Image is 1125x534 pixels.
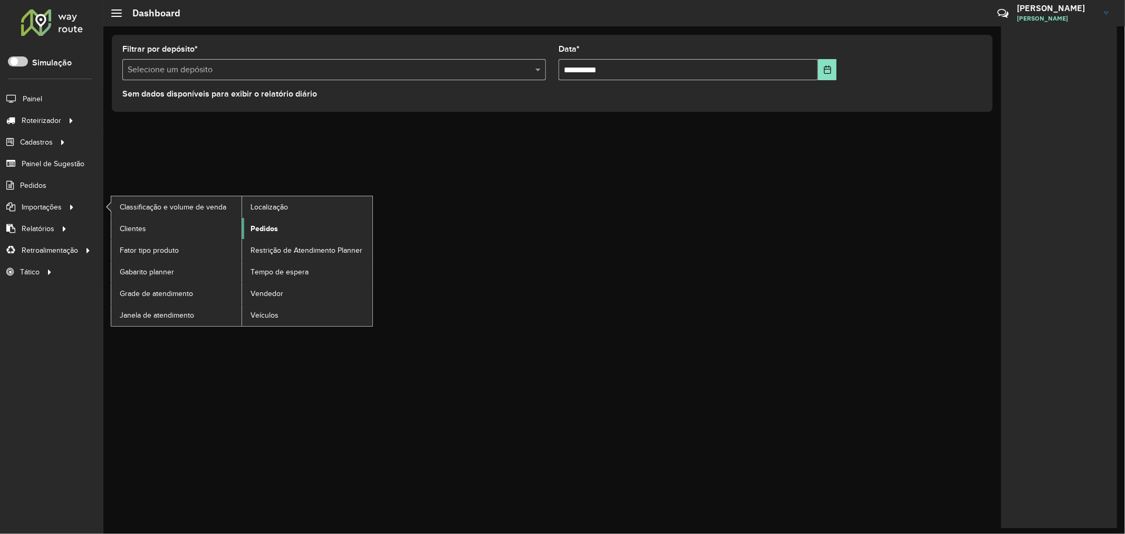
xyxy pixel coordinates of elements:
h2: Dashboard [122,7,180,19]
a: Localização [242,196,372,217]
a: Contato Rápido [992,2,1014,25]
span: Vendedor [251,288,283,299]
span: Clientes [120,223,146,234]
a: Clientes [111,218,242,239]
span: Tempo de espera [251,266,309,278]
label: Filtrar por depósito [122,43,198,55]
span: Retroalimentação [22,245,78,256]
span: Importações [22,202,62,213]
span: Restrição de Atendimento Planner [251,245,362,256]
span: Pedidos [20,180,46,191]
h3: [PERSON_NAME] [1017,3,1096,13]
span: Fator tipo produto [120,245,179,256]
span: Roteirizador [22,115,61,126]
span: Veículos [251,310,278,321]
a: Fator tipo produto [111,240,242,261]
a: Restrição de Atendimento Planner [242,240,372,261]
span: Cadastros [20,137,53,148]
span: Relatórios [22,223,54,234]
span: Pedidos [251,223,278,234]
a: Veículos [242,304,372,326]
a: Pedidos [242,218,372,239]
span: Painel [23,93,42,104]
a: Gabarito planner [111,261,242,282]
span: Janela de atendimento [120,310,194,321]
span: Tático [20,266,40,278]
label: Data [559,43,580,55]
button: Choose Date [818,59,836,80]
a: Janela de atendimento [111,304,242,326]
a: Vendedor [242,283,372,304]
a: Tempo de espera [242,261,372,282]
span: [PERSON_NAME] [1017,14,1096,23]
span: Classificação e volume de venda [120,202,226,213]
span: Grade de atendimento [120,288,193,299]
label: Sem dados disponíveis para exibir o relatório diário [122,88,317,100]
span: Painel de Sugestão [22,158,84,169]
label: Simulação [32,56,72,69]
a: Grade de atendimento [111,283,242,304]
a: Classificação e volume de venda [111,196,242,217]
span: Localização [251,202,288,213]
span: Gabarito planner [120,266,174,278]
